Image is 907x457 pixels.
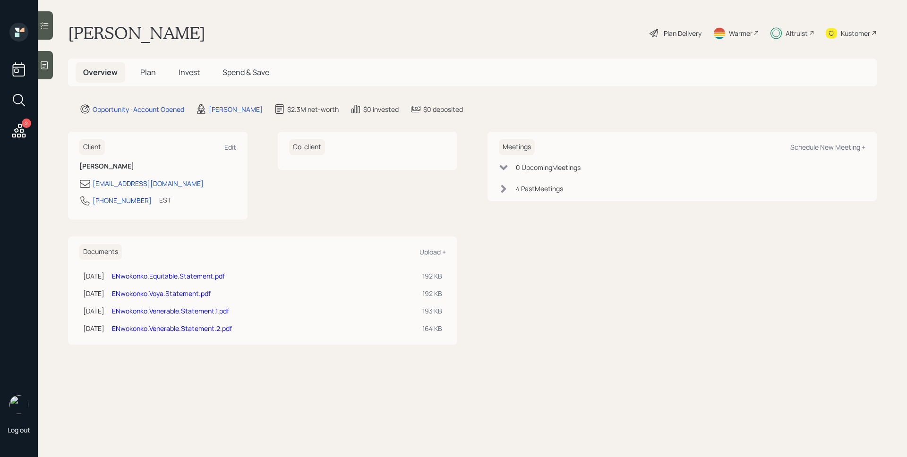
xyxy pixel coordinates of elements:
div: EST [159,195,171,205]
div: 4 Past Meeting s [516,184,563,194]
span: Invest [179,67,200,77]
div: Opportunity · Account Opened [93,104,184,114]
h6: [PERSON_NAME] [79,162,236,170]
div: [DATE] [83,288,104,298]
a: ENwokonko.Venerable.Statement.1.pdf [112,306,229,315]
div: [DATE] [83,323,104,333]
a: ENwokonko.Equitable.Statement.pdf [112,271,225,280]
span: Overview [83,67,118,77]
div: 192 KB [422,288,442,298]
div: 192 KB [422,271,442,281]
a: ENwokonko.Venerable.Statement.2.pdf [112,324,232,333]
div: [EMAIL_ADDRESS][DOMAIN_NAME] [93,178,204,188]
div: Schedule New Meeting + [790,143,865,152]
div: $0 invested [363,104,399,114]
h6: Co-client [289,139,325,155]
h6: Meetings [499,139,535,155]
div: [DATE] [83,306,104,316]
div: [DATE] [83,271,104,281]
div: 193 KB [422,306,442,316]
div: $0 deposited [423,104,463,114]
h6: Documents [79,244,122,260]
h1: [PERSON_NAME] [68,23,205,43]
h6: Client [79,139,105,155]
div: Warmer [729,28,753,38]
a: ENwokonko.Voya.Statement.pdf [112,289,211,298]
span: Spend & Save [222,67,269,77]
div: 164 KB [422,323,442,333]
div: Kustomer [841,28,870,38]
div: $2.3M net-worth [287,104,339,114]
div: Altruist [786,28,808,38]
span: Plan [140,67,156,77]
div: [PHONE_NUMBER] [93,195,152,205]
img: james-distasi-headshot.png [9,395,28,414]
div: Edit [224,143,236,152]
div: 2 [22,118,31,128]
div: [PERSON_NAME] [209,104,263,114]
div: 0 Upcoming Meeting s [516,162,581,172]
div: Plan Delivery [664,28,702,38]
div: Upload + [419,247,446,256]
div: Log out [8,425,30,434]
